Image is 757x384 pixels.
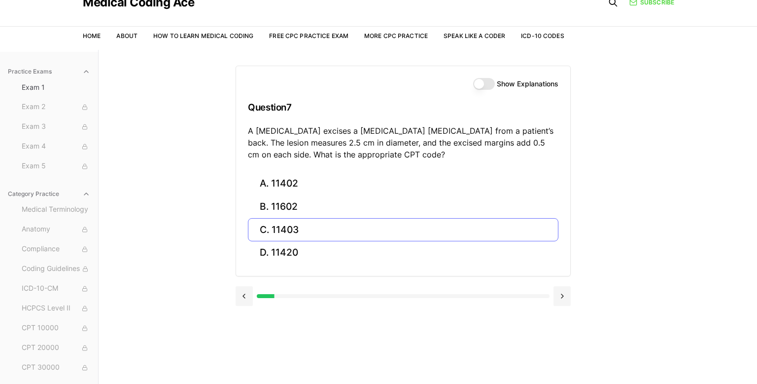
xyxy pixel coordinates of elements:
[18,139,94,154] button: Exam 4
[248,172,558,195] button: A. 11402
[269,32,348,39] a: Free CPC Practice Exam
[18,222,94,237] button: Anatomy
[521,32,564,39] a: ICD-10 Codes
[18,340,94,356] button: CPT 20000
[22,121,90,132] span: Exam 3
[248,218,558,241] button: C. 11403
[4,64,94,79] button: Practice Exams
[22,244,90,255] span: Compliance
[18,241,94,257] button: Compliance
[22,141,90,152] span: Exam 4
[22,264,90,274] span: Coding Guidelines
[18,119,94,135] button: Exam 3
[22,343,90,353] span: CPT 20000
[22,161,90,172] span: Exam 5
[22,102,90,113] span: Exam 2
[248,195,558,219] button: B. 11602
[18,281,94,297] button: ICD-10-CM
[22,82,90,92] span: Exam 1
[18,99,94,115] button: Exam 2
[497,80,558,87] label: Show Explanations
[153,32,253,39] a: How to Learn Medical Coding
[18,320,94,336] button: CPT 10000
[248,125,558,160] p: A [MEDICAL_DATA] excises a [MEDICAL_DATA] [MEDICAL_DATA] from a patient’s back. The lesion measur...
[116,32,138,39] a: About
[4,186,94,202] button: Category Practice
[444,32,505,39] a: Speak Like a Coder
[22,224,90,235] span: Anatomy
[18,301,94,316] button: HCPCS Level II
[18,79,94,95] button: Exam 1
[83,32,101,39] a: Home
[22,323,90,334] span: CPT 10000
[22,204,90,215] span: Medical Terminology
[248,241,558,265] button: D. 11420
[18,202,94,218] button: Medical Terminology
[18,360,94,376] button: CPT 30000
[22,303,90,314] span: HCPCS Level II
[18,261,94,277] button: Coding Guidelines
[248,93,558,122] h3: Question 7
[364,32,428,39] a: More CPC Practice
[22,362,90,373] span: CPT 30000
[18,158,94,174] button: Exam 5
[22,283,90,294] span: ICD-10-CM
